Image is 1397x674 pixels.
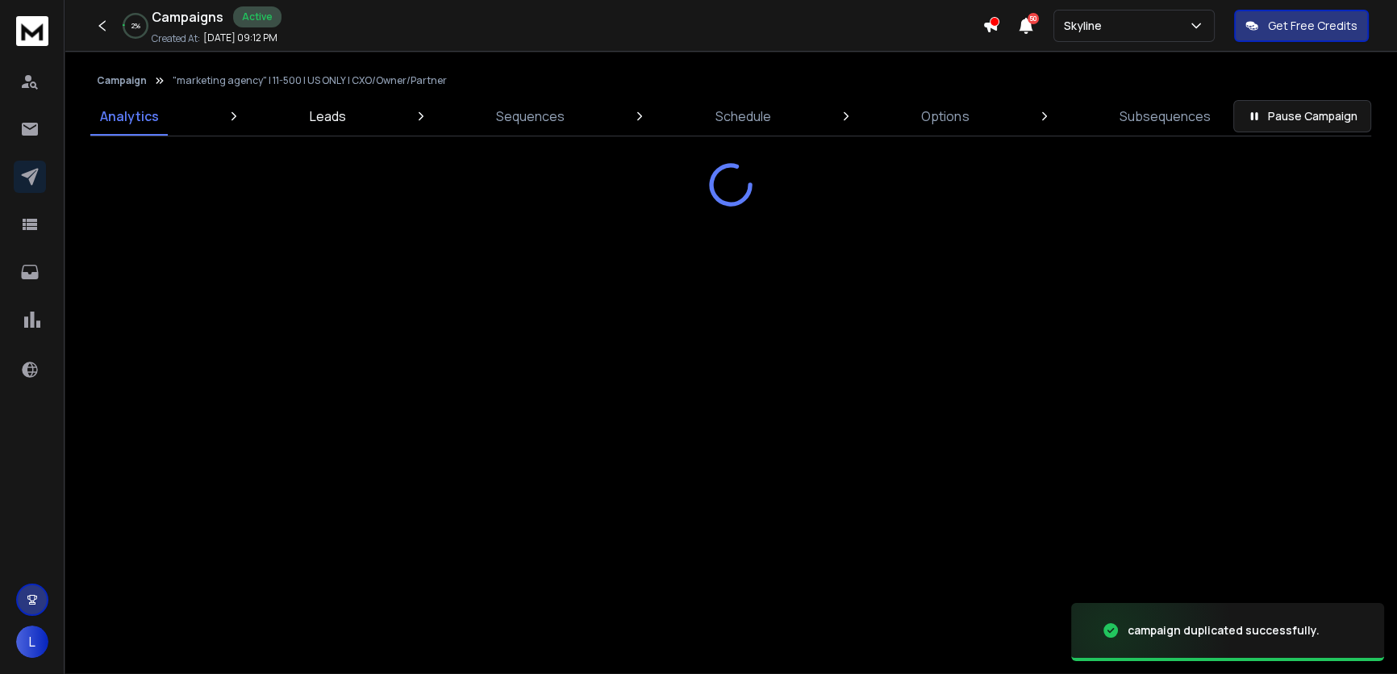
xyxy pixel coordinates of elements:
button: Campaign [97,74,147,87]
p: Skyline [1064,18,1108,34]
span: 50 [1028,13,1039,24]
p: Analytics [100,107,159,126]
img: logo [16,16,48,46]
a: Options [911,97,978,136]
button: L [16,626,48,658]
div: Active [233,6,281,27]
p: 2 % [131,21,140,31]
p: Sequences [496,107,565,126]
p: [DATE] 09:12 PM [203,31,277,44]
p: "marketing agency" | 11-500 | US ONLY | CXO/Owner/Partner [173,74,447,87]
p: Get Free Credits [1268,18,1357,34]
p: Created At: [152,32,200,45]
a: Sequences [486,97,574,136]
p: Subsequences [1120,107,1211,126]
p: Leads [310,107,346,126]
a: Leads [300,97,356,136]
button: Get Free Credits [1234,10,1369,42]
h1: Campaigns [152,7,223,27]
p: Schedule [715,107,771,126]
a: Analytics [90,97,169,136]
a: Schedule [706,97,781,136]
a: Subsequences [1110,97,1220,136]
button: Pause Campaign [1233,100,1371,132]
p: Options [921,107,969,126]
div: campaign duplicated successfully. [1128,622,1320,638]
